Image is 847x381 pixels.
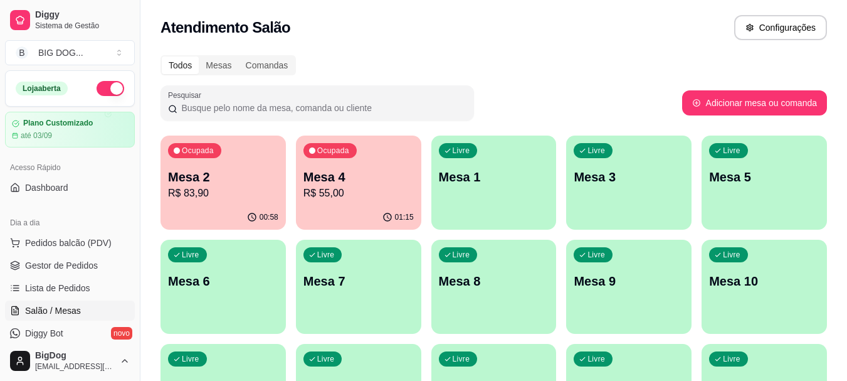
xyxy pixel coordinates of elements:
button: Pedidos balcão (PDV) [5,233,135,253]
div: Mesas [199,56,238,74]
label: Pesquisar [168,90,206,100]
article: até 03/09 [21,131,52,141]
span: Salão / Mesas [25,304,81,317]
p: Livre [723,250,740,260]
article: Plano Customizado [23,119,93,128]
p: Mesa 6 [168,272,278,290]
span: BigDog [35,350,115,362]
input: Pesquisar [177,102,466,114]
p: Ocupada [182,146,214,156]
button: Adicionar mesa ou comanda [682,90,827,115]
a: Gestor de Pedidos [5,255,135,276]
a: Diggy Botnovo [5,323,135,343]
p: Livre [317,354,335,364]
div: Dia a dia [5,213,135,233]
span: Diggy [35,9,130,21]
button: Configurações [734,15,827,40]
p: Mesa 4 [303,168,414,186]
p: Livre [182,354,199,364]
p: Livre [723,146,740,156]
p: Mesa 7 [303,272,414,290]
button: LivreMesa 5 [702,136,827,230]
p: Livre [587,146,605,156]
div: Todos [162,56,199,74]
button: Alterar Status [97,81,124,96]
p: Mesa 5 [709,168,819,186]
button: LivreMesa 6 [160,240,286,334]
button: LivreMesa 7 [296,240,421,334]
a: Plano Customizadoaté 03/09 [5,112,135,148]
div: Comandas [239,56,295,74]
p: Mesa 10 [709,272,819,290]
button: LivreMesa 10 [702,240,827,334]
p: Mesa 3 [574,168,684,186]
button: LivreMesa 8 [431,240,557,334]
p: 01:15 [395,212,414,222]
span: [EMAIL_ADDRESS][DOMAIN_NAME] [35,362,115,372]
button: OcupadaMesa 4R$ 55,0001:15 [296,136,421,230]
div: Acesso Rápido [5,158,135,178]
p: Livre [317,250,335,260]
p: 00:58 [260,212,278,222]
a: Dashboard [5,178,135,198]
span: Lista de Pedidos [25,282,90,294]
p: R$ 83,90 [168,186,278,201]
h2: Atendimento Salão [160,18,290,38]
button: LivreMesa 1 [431,136,557,230]
p: Livre [453,354,470,364]
span: Pedidos balcão (PDV) [25,237,112,249]
button: LivreMesa 3 [566,136,692,230]
p: Livre [723,354,740,364]
div: BIG DOG ... [38,46,83,59]
button: LivreMesa 9 [566,240,692,334]
p: Livre [453,146,470,156]
span: Dashboard [25,181,68,194]
button: Select a team [5,40,135,65]
p: Livre [587,250,605,260]
p: Mesa 9 [574,272,684,290]
div: Loja aberta [16,82,68,95]
button: BigDog[EMAIL_ADDRESS][DOMAIN_NAME] [5,346,135,376]
p: Ocupada [317,146,349,156]
span: Gestor de Pedidos [25,259,98,272]
a: Salão / Mesas [5,301,135,321]
a: DiggySistema de Gestão [5,5,135,35]
span: Diggy Bot [25,327,63,340]
p: Livre [453,250,470,260]
p: R$ 55,00 [303,186,414,201]
span: Sistema de Gestão [35,21,130,31]
p: Livre [182,250,199,260]
p: Mesa 1 [439,168,549,186]
p: Mesa 2 [168,168,278,186]
button: OcupadaMesa 2R$ 83,9000:58 [160,136,286,230]
a: Lista de Pedidos [5,278,135,298]
span: B [16,46,28,59]
p: Livre [587,354,605,364]
p: Mesa 8 [439,272,549,290]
